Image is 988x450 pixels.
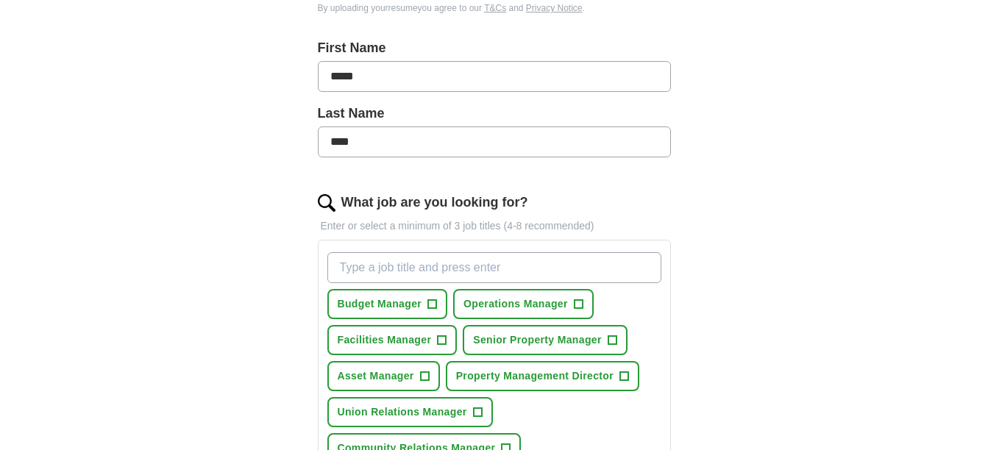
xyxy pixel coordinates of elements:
[318,218,671,234] p: Enter or select a minimum of 3 job titles (4-8 recommended)
[327,325,458,355] button: Facilities Manager
[327,289,448,319] button: Budget Manager
[318,194,335,212] img: search.png
[341,193,528,213] label: What job are you looking for?
[318,38,671,58] label: First Name
[338,332,432,348] span: Facilities Manager
[463,325,628,355] button: Senior Property Manager
[327,397,493,427] button: Union Relations Manager
[338,368,414,384] span: Asset Manager
[456,368,614,384] span: Property Management Director
[446,361,639,391] button: Property Management Director
[473,332,602,348] span: Senior Property Manager
[318,1,671,15] div: By uploading your resume you agree to our and .
[453,289,594,319] button: Operations Manager
[338,296,422,312] span: Budget Manager
[318,104,671,124] label: Last Name
[338,404,467,420] span: Union Relations Manager
[327,252,661,283] input: Type a job title and press enter
[484,3,506,13] a: T&Cs
[463,296,568,312] span: Operations Manager
[526,3,583,13] a: Privacy Notice
[327,361,440,391] button: Asset Manager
